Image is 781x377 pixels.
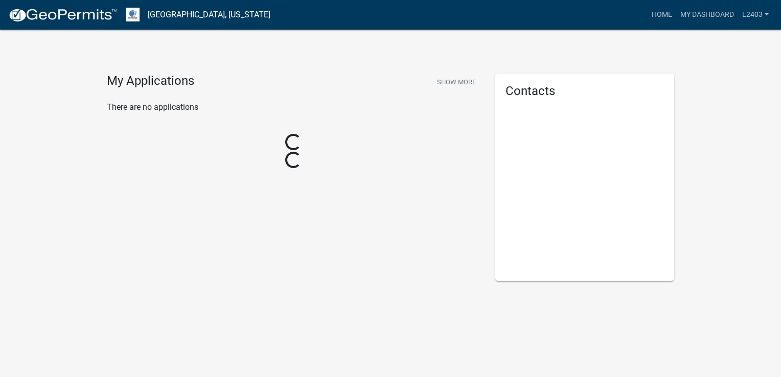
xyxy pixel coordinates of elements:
[148,6,270,23] a: [GEOGRAPHIC_DATA], [US_STATE]
[126,8,140,21] img: Otter Tail County, Minnesota
[738,5,773,25] a: L2403
[506,84,664,99] h5: Contacts
[648,5,676,25] a: Home
[107,101,480,113] p: There are no applications
[433,74,480,90] button: Show More
[107,74,194,89] h4: My Applications
[676,5,738,25] a: My Dashboard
